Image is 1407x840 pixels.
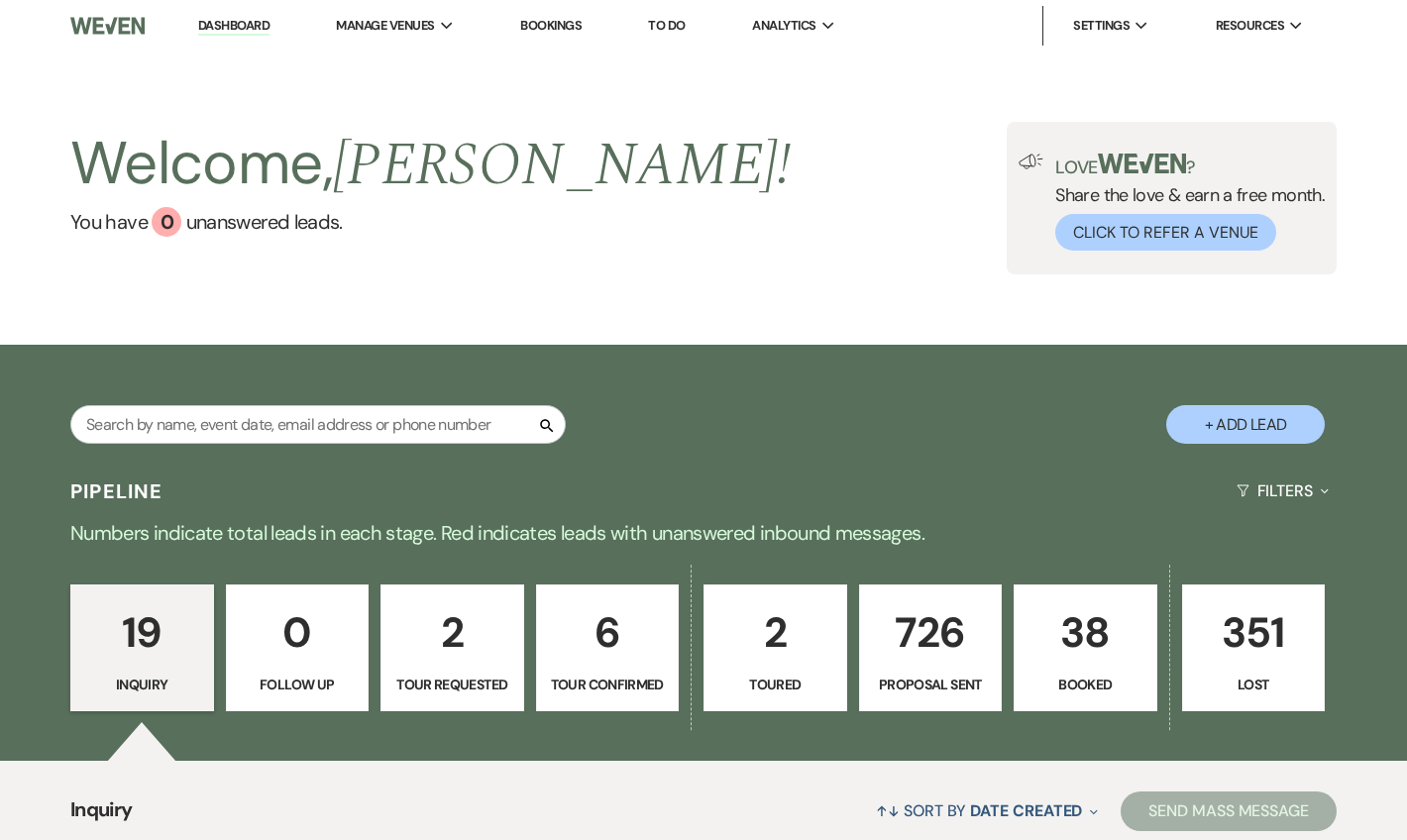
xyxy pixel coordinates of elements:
[1019,154,1043,169] img: loud-speaker-illustration.svg
[83,599,201,666] p: 19
[1014,584,1157,711] a: 38Booked
[1121,791,1337,831] button: Send Mass Message
[520,17,582,34] a: Bookings
[1216,16,1284,36] span: Resources
[393,599,511,666] p: 2
[1195,599,1313,666] p: 351
[868,785,1106,837] button: Sort By Date Created
[83,674,201,695] p: Inquiry
[1027,599,1144,666] p: 38
[1098,154,1186,173] img: weven-logo-green.svg
[549,599,667,666] p: 6
[152,207,181,237] div: 0
[380,584,524,711] a: 2Tour Requested
[70,584,214,711] a: 19Inquiry
[536,584,680,711] a: 6Tour Confirmed
[872,599,990,666] p: 726
[1182,584,1326,711] a: 351Lost
[1055,214,1276,251] button: Click to Refer a Venue
[1043,154,1325,251] div: Share the love & earn a free month.
[716,674,834,695] p: Toured
[648,17,685,34] a: To Do
[1229,465,1337,517] button: Filters
[198,17,270,36] a: Dashboard
[333,120,791,211] span: [PERSON_NAME] !
[752,16,815,36] span: Analytics
[226,584,370,711] a: 0Follow Up
[1073,16,1130,36] span: Settings
[393,674,511,695] p: Tour Requested
[70,122,791,207] h2: Welcome,
[859,584,1003,711] a: 726Proposal Sent
[703,584,847,711] a: 2Toured
[970,800,1082,821] span: Date Created
[336,16,434,36] span: Manage Venues
[70,794,133,837] span: Inquiry
[70,477,163,505] h3: Pipeline
[1027,674,1144,695] p: Booked
[239,674,357,695] p: Follow Up
[1166,405,1325,444] button: + Add Lead
[70,5,145,47] img: Weven Logo
[239,599,357,666] p: 0
[70,207,791,237] a: You have 0 unanswered leads.
[876,800,900,821] span: ↑↓
[1195,674,1313,695] p: Lost
[549,674,667,695] p: Tour Confirmed
[70,405,566,444] input: Search by name, event date, email address or phone number
[716,599,834,666] p: 2
[872,674,990,695] p: Proposal Sent
[1055,154,1325,176] p: Love ?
